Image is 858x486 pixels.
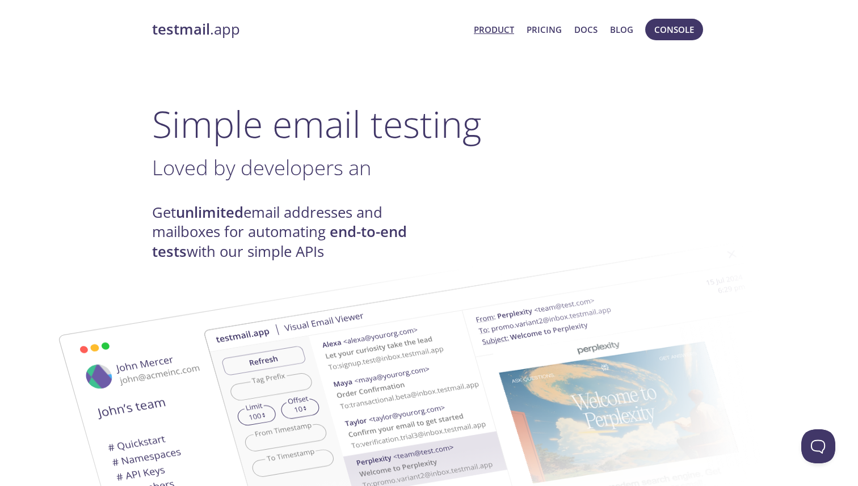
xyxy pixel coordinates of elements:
[152,203,429,261] h4: Get email addresses and mailboxes for automating with our simple APIs
[152,222,407,261] strong: end-to-end tests
[654,22,694,37] span: Console
[474,22,514,37] a: Product
[152,153,371,181] span: Loved by developers an
[152,19,210,39] strong: testmail
[645,19,703,40] button: Console
[527,22,562,37] a: Pricing
[610,22,633,37] a: Blog
[574,22,598,37] a: Docs
[801,429,835,463] iframe: Help Scout Beacon - Open
[176,202,243,222] strong: unlimited
[152,102,706,146] h1: Simple email testing
[152,20,465,39] a: testmail.app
